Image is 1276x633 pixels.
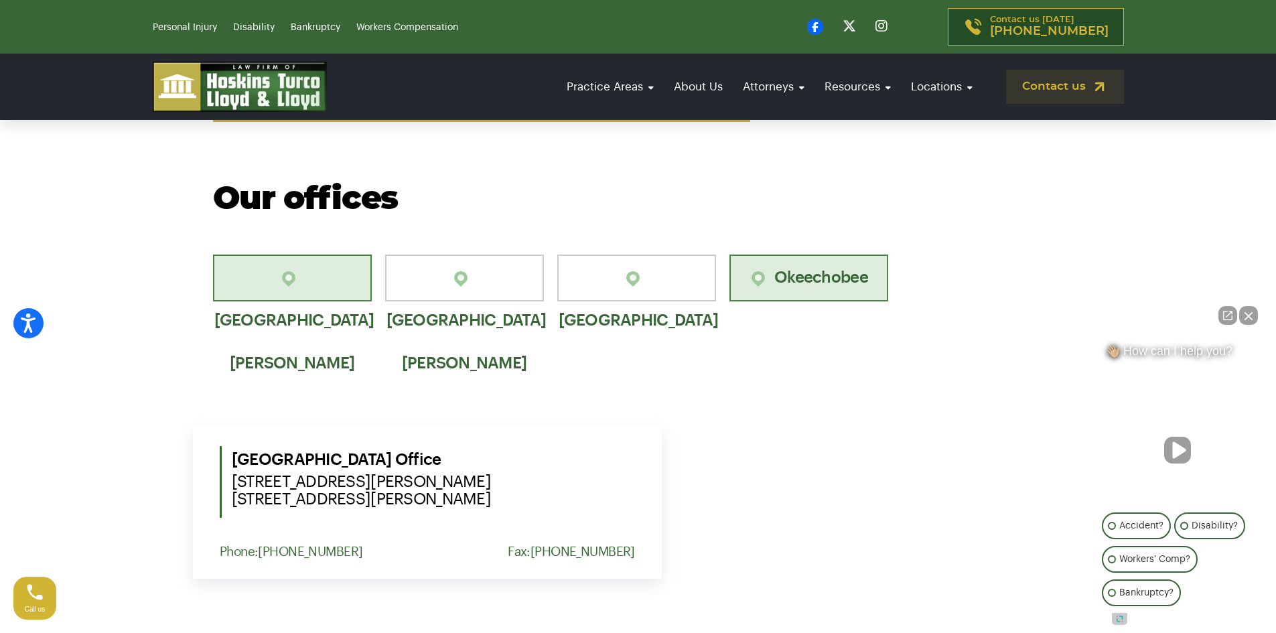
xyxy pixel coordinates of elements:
[948,8,1124,46] a: Contact us [DATE][PHONE_NUMBER]
[508,545,635,559] p: Fax:
[356,23,458,32] a: Workers Compensation
[233,23,275,32] a: Disability
[1119,518,1163,534] p: Accident?
[749,269,774,289] img: location
[729,255,888,301] a: Okeechobee
[667,68,729,106] a: About Us
[1239,306,1258,325] button: Close Intaker Chat Widget
[232,473,635,508] span: [STREET_ADDRESS][PERSON_NAME] [STREET_ADDRESS][PERSON_NAME]
[153,62,327,112] img: logo
[1119,551,1190,567] p: Workers' Comp?
[818,68,898,106] a: Resources
[557,255,716,301] a: [GEOGRAPHIC_DATA]
[258,545,362,558] a: [PHONE_NUMBER]
[904,68,979,106] a: Locations
[25,606,46,613] span: Call us
[736,68,811,106] a: Attorneys
[213,182,1064,218] h2: Our offices
[1112,613,1127,625] a: Open intaker chat
[560,68,660,106] a: Practice Areas
[220,545,363,559] p: Phone:
[279,269,305,289] img: location
[624,269,649,289] img: location
[1006,70,1124,104] a: Contact us
[153,23,217,32] a: Personal Injury
[1192,518,1238,534] p: Disability?
[530,545,635,558] a: [PHONE_NUMBER]
[451,269,477,289] img: location
[232,446,635,508] h5: [GEOGRAPHIC_DATA] Office
[213,255,372,301] a: [GEOGRAPHIC_DATA][PERSON_NAME]
[1218,306,1237,325] a: Open direct chat
[291,23,340,32] a: Bankruptcy
[1164,437,1191,464] button: Unmute video
[990,25,1109,38] span: [PHONE_NUMBER]
[1119,585,1174,601] p: Bankruptcy?
[385,255,544,301] a: [GEOGRAPHIC_DATA][PERSON_NAME]
[990,15,1109,38] p: Contact us [DATE]
[1098,344,1256,365] div: 👋🏼 How can I help you?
